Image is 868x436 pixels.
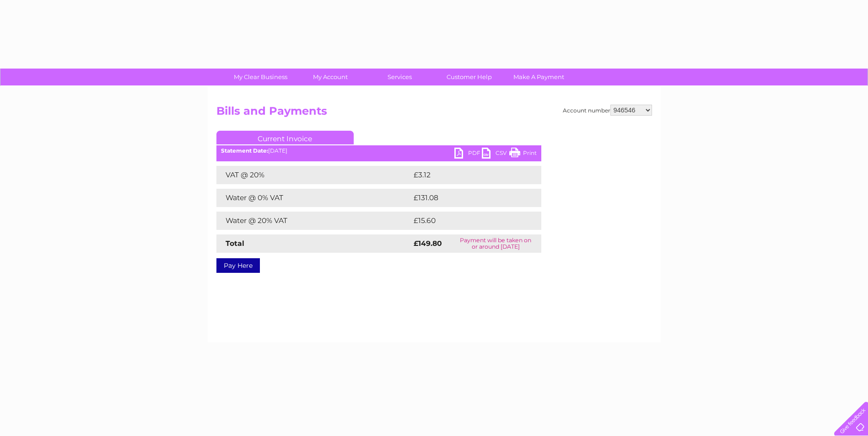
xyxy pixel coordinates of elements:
[216,131,354,144] a: Current Invoice
[226,239,244,248] strong: Total
[411,212,522,230] td: £15.60
[450,234,541,253] td: Payment will be taken on or around [DATE]
[216,166,411,184] td: VAT @ 20%
[411,189,524,207] td: £131.08
[501,69,577,85] a: Make A Payment
[563,105,652,116] div: Account number
[216,189,411,207] td: Water @ 0% VAT
[482,148,509,161] a: CSV
[411,166,518,184] td: £3.12
[216,105,652,122] h2: Bills and Payments
[292,69,368,85] a: My Account
[454,148,482,161] a: PDF
[509,148,537,161] a: Print
[216,212,411,230] td: Water @ 20% VAT
[216,258,260,273] a: Pay Here
[216,148,541,154] div: [DATE]
[362,69,437,85] a: Services
[223,69,298,85] a: My Clear Business
[221,147,268,154] b: Statement Date:
[414,239,442,248] strong: £149.80
[431,69,507,85] a: Customer Help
